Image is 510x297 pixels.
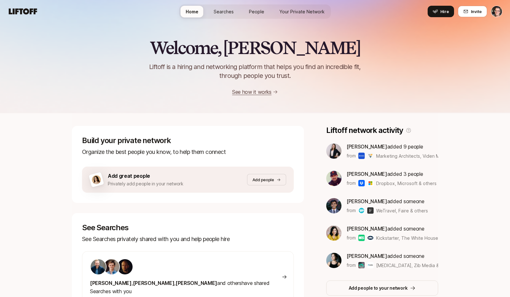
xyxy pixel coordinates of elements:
p: added someone [347,252,438,260]
img: 3263d9e2_344a_4053_b33f_6d0678704667.jpg [104,259,119,274]
span: [PERSON_NAME] [347,171,387,177]
span: Hire [440,8,449,15]
p: from [347,207,356,214]
button: Hire [428,6,454,17]
img: Dropbox [358,180,365,186]
span: [MEDICAL_DATA], Zib Media & others [376,263,454,268]
img: 4640b0e7_2b03_4c4f_be34_fa460c2e5c38.jpg [326,198,341,213]
span: [PERSON_NAME] [347,225,387,232]
span: Marketing Architects, Viden Marketing & others [376,153,476,159]
p: from [347,261,356,269]
img: Exposure Therapy [358,262,365,268]
p: Add people [252,176,274,183]
span: [PERSON_NAME] [347,198,387,204]
span: and others have shared Searches with you [90,280,269,294]
img: 176ddbae_ac18_4805_84cf_508bbec0ddde.jpg [326,225,341,241]
img: 852addfd_733a_47d9_a7b4_67979b6cf4bf.jpg [326,143,341,159]
img: woman-on-brown-bg.png [91,174,102,185]
p: See Searches privately shared with you and help people hire [82,235,294,244]
img: Marketing Architects [358,153,365,159]
span: Dropbox, Microsoft & others [376,180,437,187]
span: , [174,280,176,286]
img: 26d23996_e204_480d_826d_8aac4dc78fb2.jpg [117,259,133,274]
img: Kickstarter [358,235,365,241]
span: , [132,280,133,286]
img: ACg8ocLS2l1zMprXYdipp7mfi5ZAPgYYEnnfB-SEFN0Ix-QHc6UIcGI=s160-c [91,259,106,274]
img: Viden Marketing [367,153,374,159]
a: Your Private Network [274,6,330,17]
a: Home [181,6,203,17]
img: WeTravel [358,207,365,214]
img: a305352e_9152_435c_beb7_acc83ec683c2.jpg [326,171,341,186]
a: Searches [209,6,239,17]
span: Searches [214,8,234,15]
span: Invite [471,8,482,15]
p: Build your private network [82,136,294,145]
p: added 3 people [347,170,437,178]
span: [PERSON_NAME] [90,280,132,286]
span: Kickstarter, The White House & others [376,235,457,241]
img: 539a6eb7_bc0e_4fa2_8ad9_ee091919e8d1.jpg [326,253,341,268]
span: [PERSON_NAME] [347,253,387,259]
img: Microsoft [367,180,374,186]
span: People [249,8,264,15]
p: See Searches [82,223,294,232]
p: Organize the best people you know, to help them connect [82,148,294,156]
span: Home [186,8,198,15]
p: from [347,234,356,242]
img: Eric Smith [491,6,502,17]
span: [PERSON_NAME] [133,280,175,286]
img: Faire [367,207,374,214]
p: added 9 people [347,142,438,151]
p: from [347,152,356,160]
button: Add people [247,174,286,185]
p: Privately add people in your network [108,180,183,188]
button: Invite [458,6,487,17]
p: Liftoff is a hiring and networking platform that helps you find an incredible fit, through people... [141,62,369,80]
p: Add great people [108,172,183,180]
p: added someone [347,224,438,233]
img: Zib Media [367,262,374,268]
img: The White House [367,235,374,241]
span: Your Private Network [279,8,325,15]
p: from [347,179,356,187]
span: [PERSON_NAME] [347,143,387,150]
p: Liftoff network activity [326,126,403,135]
p: added someone [347,197,428,205]
p: Add people to your network [349,284,408,292]
a: People [244,6,269,17]
span: [PERSON_NAME] [176,280,217,286]
h2: Welcome, [PERSON_NAME] [150,38,361,57]
button: Add people to your network [326,280,438,296]
a: See how it works [232,89,272,95]
span: WeTravel, Faire & others [376,207,428,214]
